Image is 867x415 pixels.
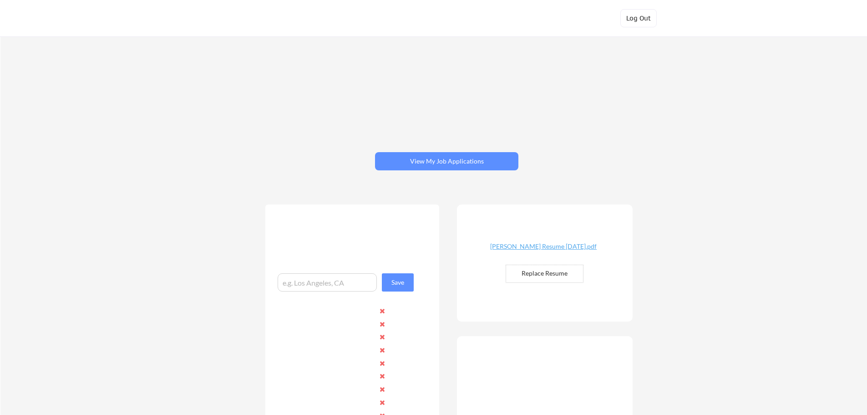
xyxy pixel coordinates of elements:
input: e.g. Los Angeles, CA [278,273,377,292]
button: Save [382,273,414,292]
div: [PERSON_NAME] Resume [DATE].pdf [489,243,598,250]
button: Log Out [620,9,657,27]
button: View My Job Applications [375,152,518,170]
a: [PERSON_NAME] Resume [DATE].pdf [489,243,598,257]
